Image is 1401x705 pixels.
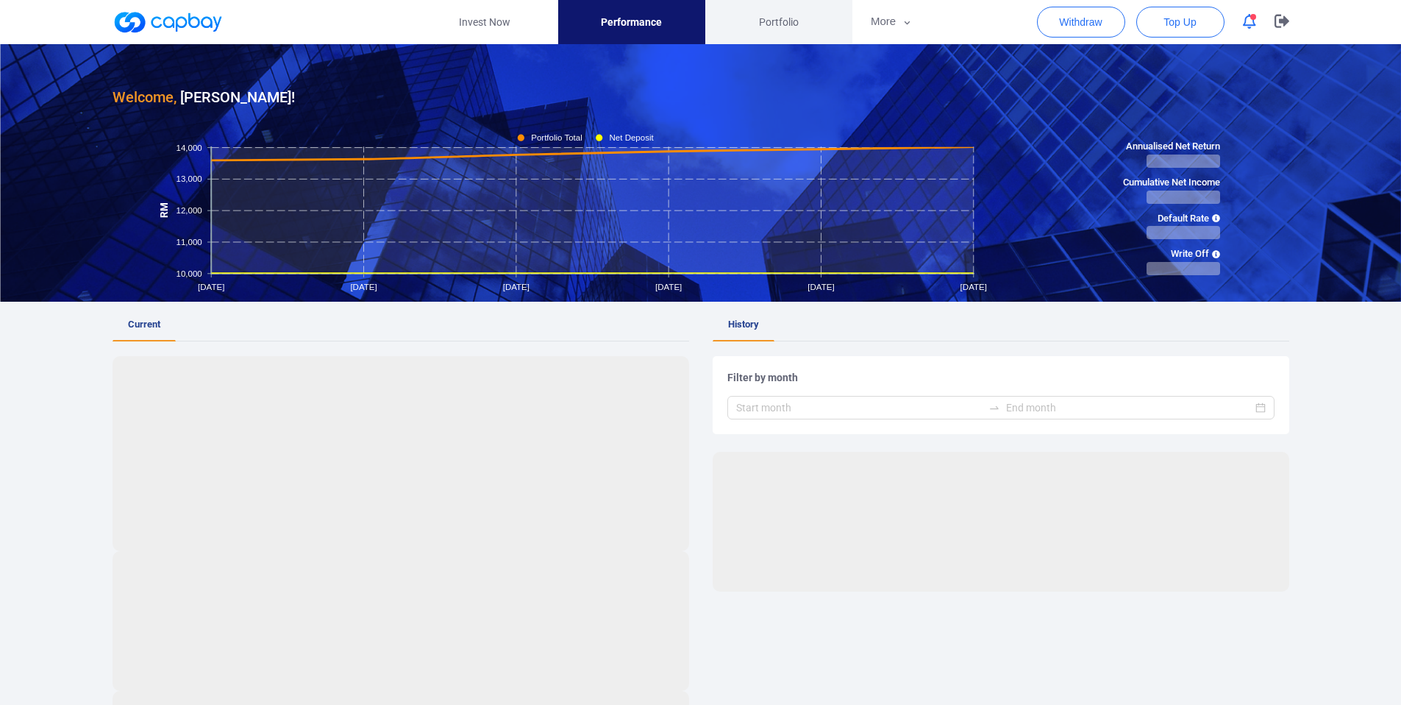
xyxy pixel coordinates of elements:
tspan: Portfolio Total [531,133,582,142]
tspan: [DATE] [198,283,224,291]
input: Start month [736,400,983,416]
tspan: [DATE] [655,283,682,291]
tspan: 12,000 [176,206,202,215]
span: Performance [601,14,662,30]
button: Withdraw [1037,7,1125,38]
span: Annualised Net Return [1123,139,1220,155]
span: Write Off [1123,247,1220,262]
tspan: 14,000 [176,143,202,152]
button: Top Up [1136,7,1224,38]
tspan: [DATE] [350,283,377,291]
span: History [728,319,759,330]
tspan: Net Deposit [609,133,654,142]
span: to [988,402,1000,414]
span: Portfolio [759,14,799,30]
span: Cumulative Net Income [1123,175,1220,191]
h5: Filter by month [727,371,1275,384]
span: Top Up [1163,15,1196,29]
tspan: [DATE] [502,283,529,291]
span: Current [128,319,160,330]
span: swap-right [988,402,1000,414]
input: End month [1006,400,1252,416]
tspan: [DATE] [960,283,986,291]
tspan: [DATE] [808,283,834,291]
tspan: 10,000 [176,269,202,277]
tspan: RM [158,202,169,218]
h3: [PERSON_NAME] ! [113,85,295,109]
span: Welcome, [113,88,177,106]
tspan: 13,000 [176,174,202,183]
tspan: 11,000 [176,238,202,247]
span: Default Rate [1123,211,1220,227]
